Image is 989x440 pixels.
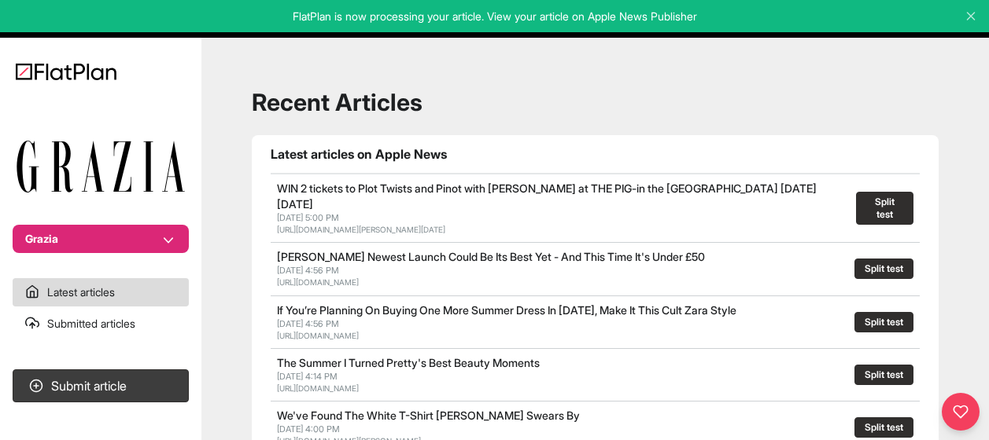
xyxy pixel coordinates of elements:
a: [URL][DOMAIN_NAME] [277,331,359,340]
a: [PERSON_NAME] Newest Launch Could Be Its Best Yet - And This Time It's Under £50 [277,250,705,263]
button: Split test [854,365,913,385]
p: FlatPlan is now processing your article. View your article on Apple News Publisher [11,9,978,24]
button: Split test [854,312,913,332]
a: Submitted articles [13,310,189,338]
button: Grazia [13,225,189,253]
a: The Summer I Turned Pretty's Best Beauty Moments [277,356,540,369]
button: Submit article [13,369,189,402]
img: Publication Logo [16,140,186,193]
button: Split test [856,192,913,225]
span: [DATE] 5:00 PM [277,212,339,223]
h1: Latest articles on Apple News [271,145,920,163]
a: WIN 2 tickets to Plot Twists and Pinot with [PERSON_NAME] at THE PIG-in the [GEOGRAPHIC_DATA] [DA... [277,181,817,211]
a: [URL][DOMAIN_NAME] [277,277,359,287]
span: [DATE] 4:56 PM [277,318,339,329]
span: [DATE] 4:00 PM [277,423,340,434]
button: Split test [854,258,913,279]
span: [DATE] 4:14 PM [277,371,338,382]
h1: Recent Articles [252,88,939,116]
a: [URL][DOMAIN_NAME] [277,383,359,393]
span: [DATE] 4:56 PM [277,265,339,276]
a: We've Found The White T-Shirt [PERSON_NAME] Swears By [277,409,580,422]
a: Latest articles [13,278,189,306]
a: [URL][DOMAIN_NAME][PERSON_NAME][DATE] [277,225,445,234]
button: Split test [854,417,913,438]
img: Logo [16,63,116,80]
a: If You’re Planning On Buying One More Summer Dress In [DATE], Make It This Cult Zara Style [277,303,736,317]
